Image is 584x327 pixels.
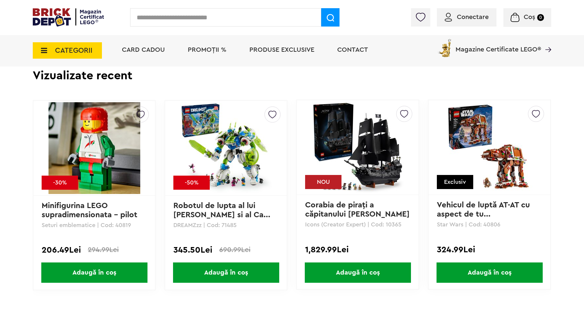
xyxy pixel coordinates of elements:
[173,176,210,190] div: -50%
[305,245,410,254] div: 1,829.99Lei
[437,221,542,227] p: Star Wars | Cod: 40806
[437,175,473,189] div: Exclusiv
[305,221,410,227] p: Icons (Creator Expert) | Cod: 10365
[42,202,137,219] a: Minifigurina LEGO supradimensionata - pilot
[456,38,541,53] span: Magazine Certificate LEGO®
[41,262,147,283] span: Adaugă în coș
[173,202,270,219] a: Robotul de lupta al lui [PERSON_NAME] si al Ca...
[305,175,341,189] div: NOU
[429,262,550,283] a: Adaugă în coș
[305,262,411,283] span: Adaugă în coș
[188,47,226,53] a: PROMOȚII %
[49,102,140,194] img: Minifigurina LEGO supradimensionata - pilot
[437,245,542,254] div: 324.99Lei
[173,262,279,283] span: Adaugă în coș
[165,262,287,283] a: Adaugă în coș
[42,222,147,228] p: Seturi emblematice | Cod: 40819
[42,246,81,254] span: 206.49Lei
[219,246,250,253] span: 690.99Lei
[180,102,272,194] img: Robotul de lupta al lui Mateo si al Cavalerului Z-Blob
[297,262,419,283] a: Adaugă în coș
[305,201,410,218] a: Corabia de piraţi a căpitanului [PERSON_NAME]
[55,47,92,54] span: CATEGORII
[457,14,489,20] span: Conectare
[88,246,119,253] span: 294.99Lei
[337,47,368,53] a: Contact
[122,47,165,53] a: Card Cadou
[437,201,532,218] a: Vehicul de luptă AT-AT cu aspect de tu...
[42,176,78,190] div: -30%
[33,262,155,283] a: Adaugă în coș
[437,262,543,283] span: Adaugă în coș
[541,38,551,44] a: Magazine Certificate LEGO®
[444,102,535,193] img: Vehicul de luptă AT-AT cu aspect de turtă dulce
[33,70,551,82] h3: Vizualizate recent
[537,14,544,21] small: 0
[249,47,314,53] a: Produse exclusive
[173,222,279,228] p: DREAMZzz | Cod: 71485
[445,14,489,20] a: Conectare
[524,14,535,20] span: Coș
[312,102,404,193] img: Corabia de piraţi a căpitanului Jack Sparrow
[173,246,212,254] span: 345.50Lei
